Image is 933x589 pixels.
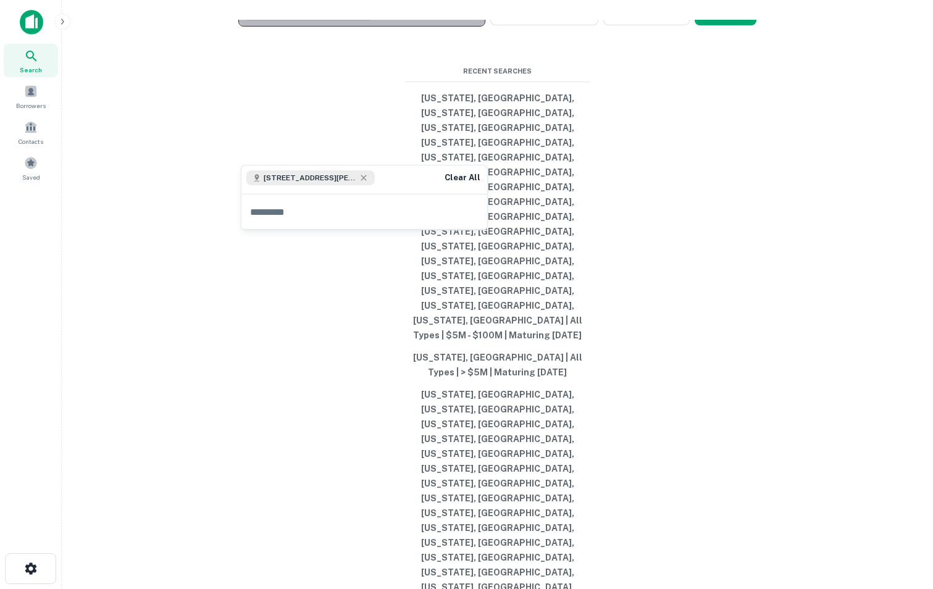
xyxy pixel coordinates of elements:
[264,172,356,183] span: [STREET_ADDRESS][PERSON_NAME]
[20,65,42,75] span: Search
[871,451,933,510] iframe: Chat Widget
[443,170,482,185] button: Clear All
[20,10,43,35] img: capitalize-icon.png
[405,346,590,383] button: [US_STATE], [GEOGRAPHIC_DATA] | All Types | > $5M | Maturing [DATE]
[405,66,590,77] span: Recent Searches
[4,80,58,113] a: Borrowers
[16,101,46,111] span: Borrowers
[405,87,590,346] button: [US_STATE], [GEOGRAPHIC_DATA], [US_STATE], [GEOGRAPHIC_DATA], [US_STATE], [GEOGRAPHIC_DATA], [US_...
[19,136,43,146] span: Contacts
[4,151,58,185] a: Saved
[4,44,58,77] a: Search
[4,115,58,149] a: Contacts
[22,172,40,182] span: Saved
